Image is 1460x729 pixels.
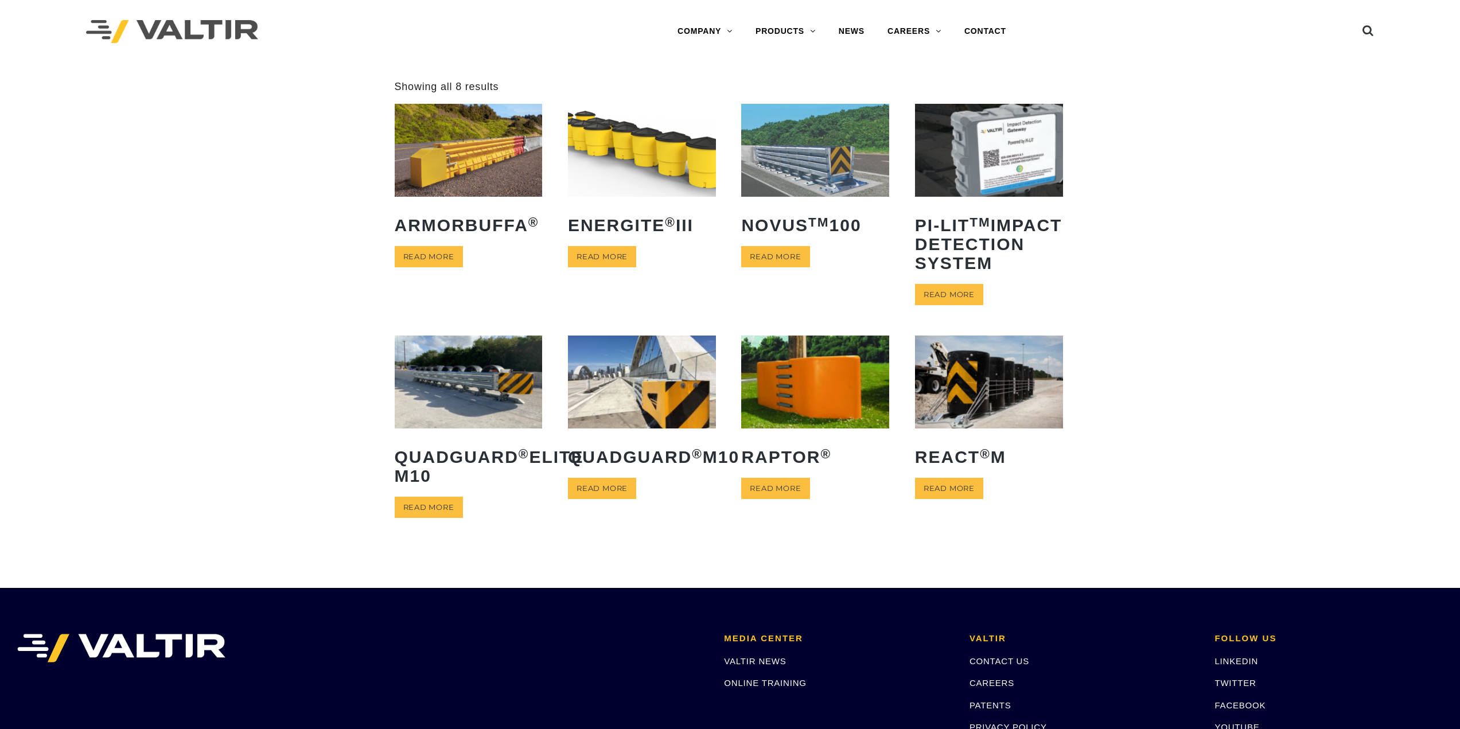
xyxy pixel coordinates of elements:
[876,20,953,43] a: CAREERS
[568,439,716,475] h2: QuadGuard M10
[568,207,716,243] h2: ENERGITE III
[528,215,539,229] sup: ®
[827,20,876,43] a: NEWS
[395,207,543,243] h2: ArmorBuffa
[970,634,1198,644] h2: VALTIR
[741,439,889,475] h2: RAPTOR
[666,20,744,43] a: COMPANY
[953,20,1018,43] a: CONTACT
[724,656,786,666] a: VALTIR NEWS
[568,104,716,243] a: ENERGITE®III
[17,634,225,662] img: VALTIR
[915,104,1063,280] a: PI-LITTMImpact Detection System
[821,447,832,461] sup: ®
[741,336,889,474] a: RAPTOR®
[568,478,636,499] a: Read more about “QuadGuard® M10”
[1214,634,1443,644] h2: FOLLOW US
[395,439,543,494] h2: QuadGuard Elite M10
[741,104,889,243] a: NOVUSTM100
[970,678,1014,688] a: CAREERS
[915,439,1063,475] h2: REACT M
[395,497,463,518] a: Read more about “QuadGuard® Elite M10”
[395,336,543,493] a: QuadGuard®Elite M10
[86,20,258,44] img: Valtir
[395,246,463,267] a: Read more about “ArmorBuffa®”
[741,207,889,243] h2: NOVUS 100
[568,246,636,267] a: Read more about “ENERGITE® III”
[970,656,1029,666] a: CONTACT US
[1214,678,1256,688] a: TWITTER
[970,215,991,229] sup: TM
[741,478,809,499] a: Read more about “RAPTOR®”
[395,104,543,243] a: ArmorBuffa®
[915,284,983,305] a: Read more about “PI-LITTM Impact Detection System”
[915,336,1063,474] a: REACT®M
[970,700,1011,710] a: PATENTS
[915,478,983,499] a: Read more about “REACT® M”
[724,678,806,688] a: ONLINE TRAINING
[665,215,676,229] sup: ®
[568,336,716,474] a: QuadGuard®M10
[724,634,952,644] h2: MEDIA CENTER
[915,207,1063,281] h2: PI-LIT Impact Detection System
[395,80,499,93] p: Showing all 8 results
[1214,700,1266,710] a: FACEBOOK
[808,215,830,229] sup: TM
[744,20,827,43] a: PRODUCTS
[741,246,809,267] a: Read more about “NOVUSTM 100”
[980,447,991,461] sup: ®
[1214,656,1258,666] a: LINKEDIN
[692,447,703,461] sup: ®
[519,447,530,461] sup: ®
